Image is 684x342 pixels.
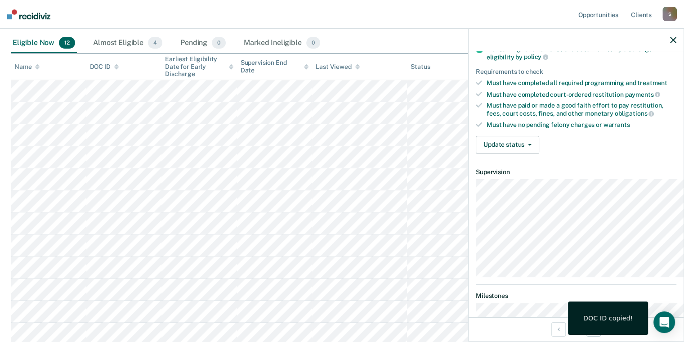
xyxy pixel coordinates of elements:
div: Pending [179,33,228,53]
div: Open Intercom Messenger [653,311,675,333]
div: Not serving for an offense excluded from early discharge eligibility by [487,45,676,61]
div: Marked Ineligible [242,33,322,53]
dt: Supervision [476,168,676,176]
div: Earliest Eligibility Date for Early Discharge [165,55,233,78]
div: DOC ID copied! [583,314,633,322]
button: Previous Opportunity [551,322,566,337]
button: Update status [476,136,539,154]
span: 12 [59,37,75,49]
span: 4 [148,37,162,49]
div: Must have no pending felony charges or [487,121,676,129]
div: Almost Eligible [91,33,164,53]
div: 1 / 12 [469,317,684,341]
div: Eligible Now [11,33,77,53]
span: treatment [637,79,667,86]
div: Status [411,63,430,71]
span: 0 [306,37,320,49]
div: Last Viewed [316,63,359,71]
span: warrants [604,121,630,128]
img: Recidiviz [7,9,50,19]
span: payments [625,91,661,98]
div: Must have paid or made a good faith effort to pay restitution, fees, court costs, fines, and othe... [487,102,676,117]
dt: Milestones [476,292,676,300]
span: obligations [615,110,654,117]
span: policy [524,53,548,60]
div: Name [14,63,40,71]
div: Must have completed all required programming and [487,79,676,87]
div: Requirements to check [476,68,676,76]
div: Supervision End Date [241,59,309,74]
div: S [662,7,677,21]
div: Must have completed court-ordered restitution [487,90,676,99]
span: 0 [212,37,226,49]
div: DOC ID [90,63,119,71]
